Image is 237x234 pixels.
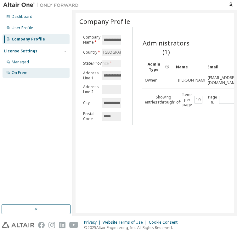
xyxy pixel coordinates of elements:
[79,17,130,26] span: Company Profile
[38,222,45,228] img: facebook.svg
[178,78,207,83] span: [PERSON_NAME]
[83,111,98,121] label: Postal Code
[83,71,98,81] label: Address Line 1
[12,14,32,19] div: Dashboard
[176,62,202,72] div: Name
[102,49,142,56] div: [GEOGRAPHIC_DATA]
[103,220,149,225] div: Website Terms of Use
[48,222,55,228] img: instagram.svg
[12,25,33,30] div: User Profile
[83,61,98,66] label: State/Province
[84,225,181,230] p: © 2025 Altair Engineering, Inc. All Rights Reserved.
[4,49,37,54] div: License Settings
[196,97,201,102] button: 10
[69,222,78,228] img: youtube.svg
[142,39,190,56] span: Administrators (1)
[145,78,157,83] span: Owner
[59,222,65,228] img: linkedin.svg
[3,2,82,8] img: Altair One
[12,70,27,75] div: On Prem
[207,62,234,72] div: Email
[12,60,29,65] div: Managed
[144,61,163,72] span: Admin Type
[145,94,182,105] span: Showing entries 1 through 1 of 1
[12,37,45,42] div: Company Profile
[102,49,143,56] div: [GEOGRAPHIC_DATA]
[208,95,234,105] span: Page n.
[83,84,98,94] label: Address Line 2
[182,92,202,107] span: Items per page
[83,50,98,55] label: Country
[83,35,98,45] label: Company Name
[2,222,34,228] img: altair_logo.svg
[149,220,181,225] div: Cookie Consent
[83,100,98,105] label: City
[84,220,103,225] div: Privacy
